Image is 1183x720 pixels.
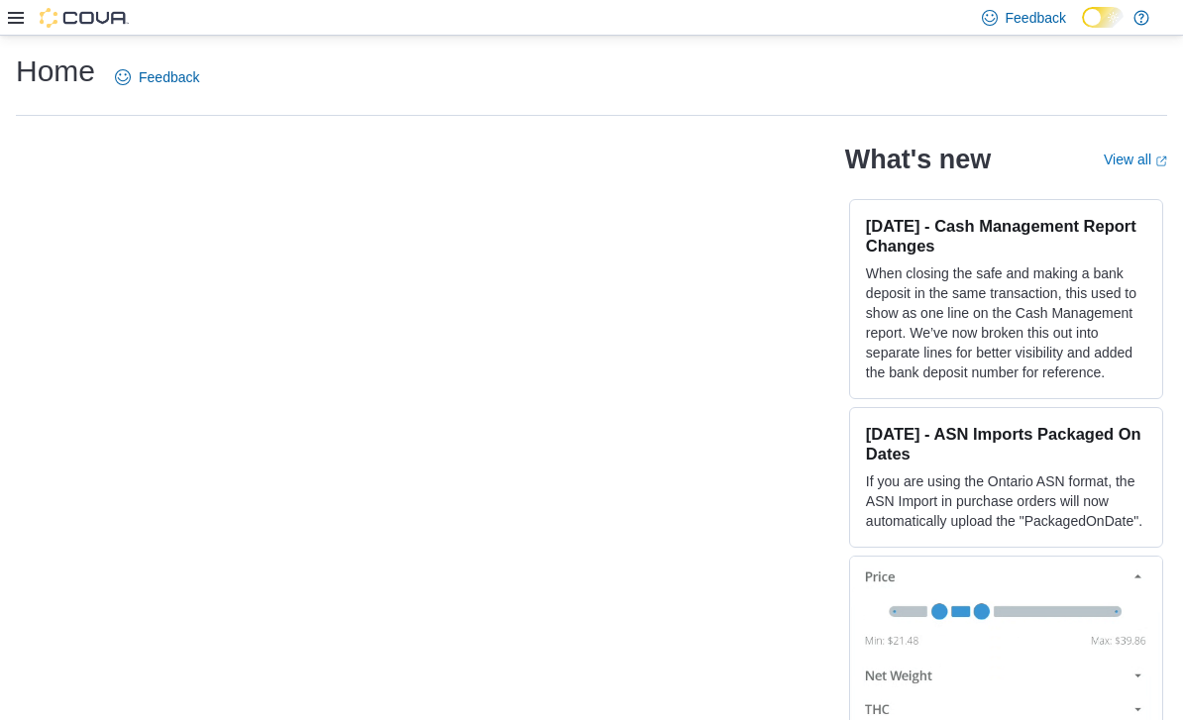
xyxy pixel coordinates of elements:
[866,216,1146,256] h3: [DATE] - Cash Management Report Changes
[1082,28,1083,29] span: Dark Mode
[107,57,207,97] a: Feedback
[1006,8,1066,28] span: Feedback
[845,144,991,175] h2: What's new
[1155,155,1167,167] svg: External link
[866,471,1146,531] p: If you are using the Ontario ASN format, the ASN Import in purchase orders will now automatically...
[40,8,129,28] img: Cova
[1082,7,1124,28] input: Dark Mode
[139,67,199,87] span: Feedback
[866,424,1146,463] h3: [DATE] - ASN Imports Packaged On Dates
[16,51,95,91] h1: Home
[1104,152,1167,167] a: View allExternal link
[866,263,1146,382] p: When closing the safe and making a bank deposit in the same transaction, this used to show as one...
